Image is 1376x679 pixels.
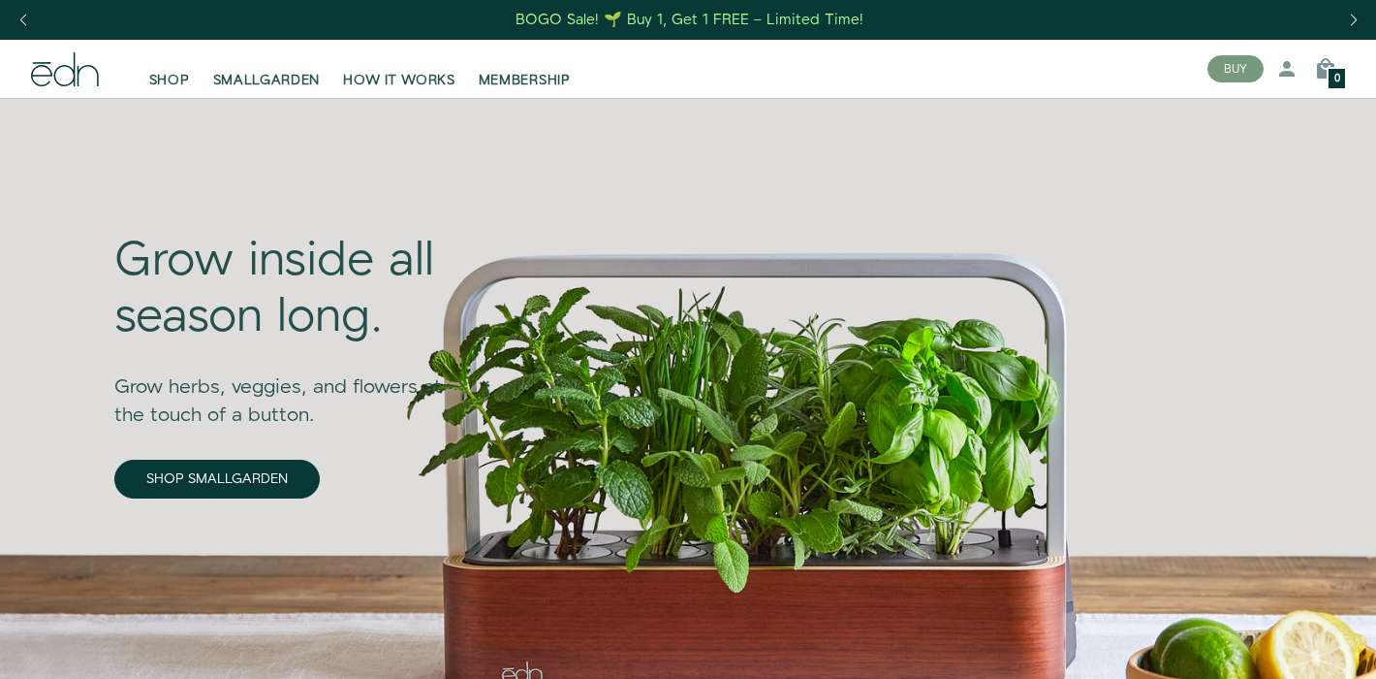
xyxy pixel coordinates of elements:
a: SMALLGARDEN [202,48,332,90]
span: SHOP [149,71,190,90]
a: MEMBERSHIP [467,48,582,90]
span: SMALLGARDEN [213,71,321,90]
a: BOGO Sale! 🌱 Buy 1, Get 1 FREE – Limited Time! [515,5,866,35]
div: Grow herbs, veggies, and flowers at the touch of a button. [114,346,471,430]
button: BUY [1207,55,1264,82]
div: BOGO Sale! 🌱 Buy 1, Get 1 FREE – Limited Time! [516,10,863,30]
a: SHOP SMALLGARDEN [114,460,320,499]
a: HOW IT WORKS [331,48,466,90]
span: 0 [1334,74,1340,84]
span: MEMBERSHIP [479,71,571,90]
div: Grow inside all season long. [114,234,471,345]
span: HOW IT WORKS [343,71,454,90]
a: SHOP [138,48,202,90]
